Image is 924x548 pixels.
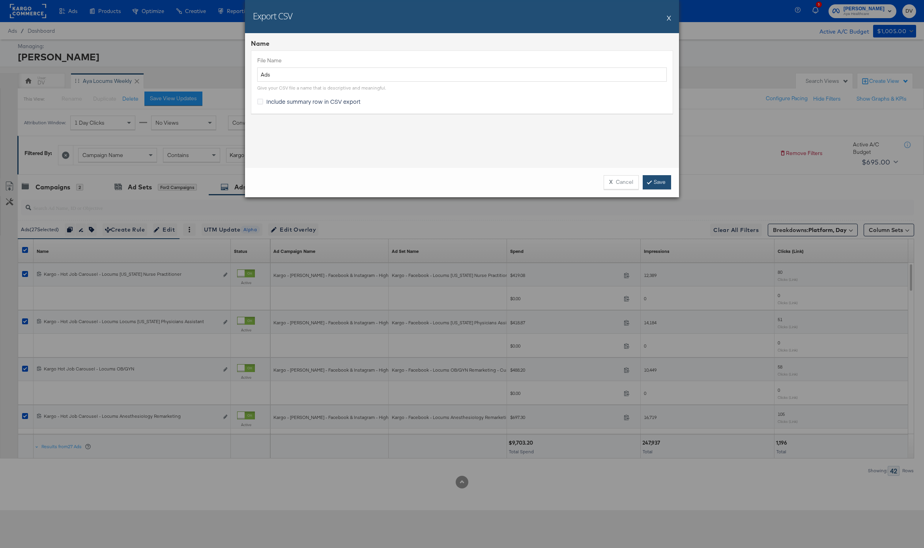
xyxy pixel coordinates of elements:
[257,85,386,91] div: Give your CSV file a name that is descriptive and meaningful.
[643,175,671,189] a: Save
[609,178,613,186] strong: X
[604,175,639,189] button: XCancel
[253,10,292,22] h2: Export CSV
[667,10,671,26] button: X
[266,97,361,105] span: Include summary row in CSV export
[251,39,673,48] div: Name
[257,57,667,64] label: File Name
